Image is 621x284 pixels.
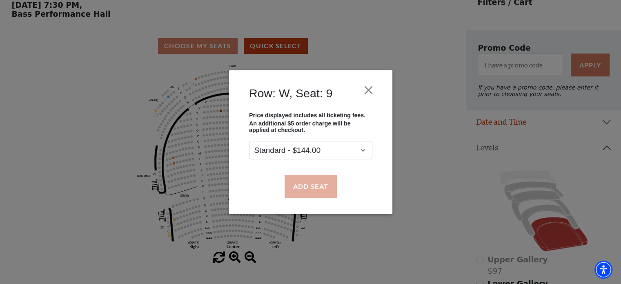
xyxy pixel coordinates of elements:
[361,82,376,98] button: Close
[284,175,336,198] button: Add Seat
[594,261,612,279] div: Accessibility Menu
[249,112,372,118] p: Price displayed includes all ticketing fees.
[249,86,332,100] h4: Row: W, Seat: 9
[249,120,372,133] p: An additional $5 order charge will be applied at checkout.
